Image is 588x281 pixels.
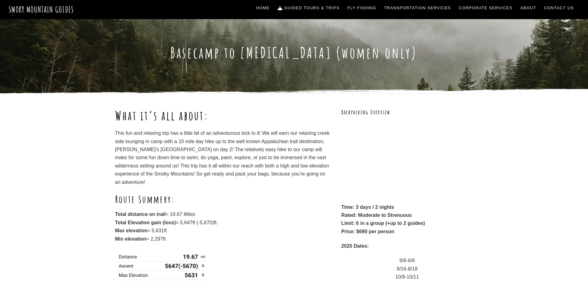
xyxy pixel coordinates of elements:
a: Guided Tours & Trips [275,2,342,14]
a: About [518,2,539,14]
strong: Limit: 6 in a group (+up to 2 guides) [341,221,425,226]
a: Home [254,2,272,14]
strong: Min elevation [115,236,146,242]
h1: Basecamp to [MEDICAL_DATA] (women only) [115,44,473,62]
div: 6/6-6/8 [341,257,473,265]
div: 10/9-10/11 [341,273,473,281]
a: Smoky Mountain Guides [9,4,74,14]
p: This fun and relaxing trip has a little bit of an adventurous kick to it! We will earn our relaxi... [115,129,330,186]
strong: 2025 Dates: [341,243,369,249]
h2: Route Summery: [115,193,330,206]
strong: Price: $690 per person [341,229,394,234]
h3: Backpacking Overview [341,108,473,117]
strong: Max elevation [115,228,148,233]
strong: Total distance on trail [115,212,166,217]
a: Corporate Services [457,2,515,14]
h1: What it’s all about: [115,108,330,123]
strong: Rated: Moderate to Strenuous [341,213,412,218]
div: 8/16-8/18 [341,265,473,273]
strong: Total Elevation gain (loss) [115,220,176,225]
a: Fly Fishing [345,2,379,14]
strong: Time: 3 days / 2 nights [341,205,394,210]
a: Transportation Services [382,2,453,14]
a: Contact Us [542,2,576,14]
